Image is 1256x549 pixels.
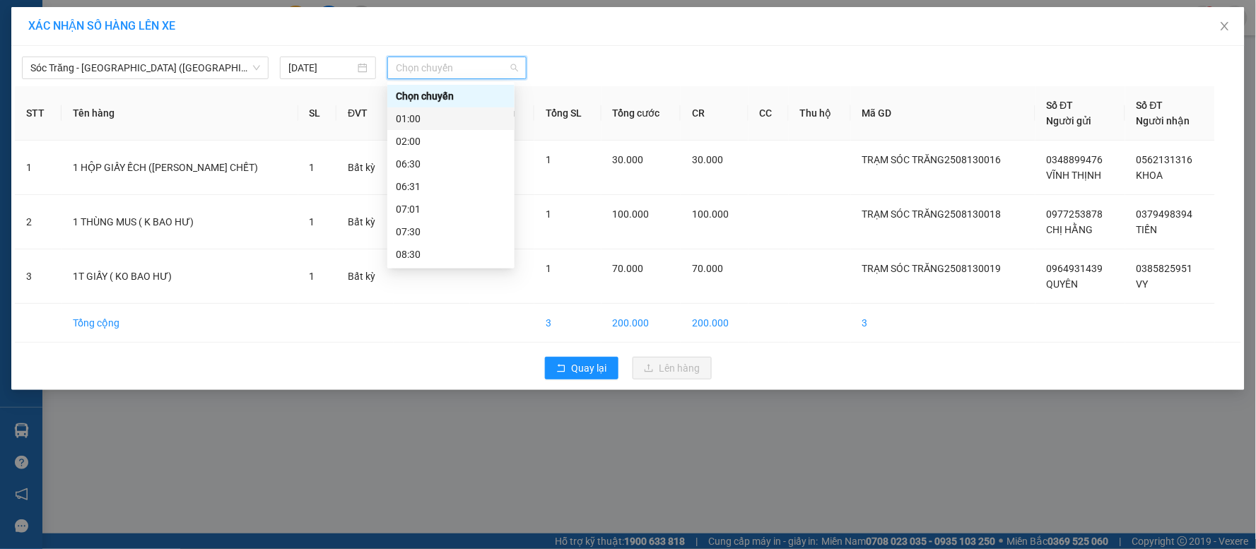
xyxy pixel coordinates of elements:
div: 06:30 [396,156,506,172]
span: 30.000 [613,154,644,165]
td: Bất kỳ [336,195,394,249]
span: 0385825951 [1137,263,1193,274]
span: 1 [310,271,315,282]
td: 2 [15,195,61,249]
span: TRẠM SÓC TRĂNG2508130018 [862,208,1002,220]
td: 200.000 [681,304,749,343]
span: 1 [546,208,551,220]
span: KHOA [1137,170,1163,181]
span: VĨNH THỊNH [1047,170,1102,181]
td: 200.000 [601,304,681,343]
th: Tên hàng [61,86,298,141]
td: 3 [15,249,61,304]
td: Bất kỳ [336,249,394,304]
td: 1T GIẤY ( KO BAO HƯ) [61,249,298,304]
div: 07:01 [396,201,506,217]
span: 1 [546,154,551,165]
div: 06:31 [396,179,506,194]
span: Sóc Trăng - Sài Gòn (Hàng) [30,57,260,78]
th: Mã GD [851,86,1035,141]
th: SL [298,86,337,141]
span: 0562131316 [1137,154,1193,165]
span: Quay lại [572,360,607,376]
th: ĐVT [336,86,394,141]
span: rollback [556,363,566,374]
button: rollbackQuay lại [545,357,618,379]
div: 01:00 [396,111,506,126]
td: Bất kỳ [336,141,394,195]
span: TRẠM SÓC TRĂNG2508130016 [862,154,1002,165]
td: 3 [851,304,1035,343]
td: 1 HỘP GIẤY ẾCH ([PERSON_NAME] CHẾT) [61,141,298,195]
span: 1 [310,162,315,173]
span: TRẠM SÓC TRĂNG2508130019 [862,263,1002,274]
td: Tổng cộng [61,304,298,343]
span: CHỊ HẰNG [1047,224,1093,235]
span: 0964931439 [1047,263,1103,274]
td: 1 THÙNG MUS ( K BAO HƯ) [61,195,298,249]
div: 07:30 [396,224,506,240]
button: Close [1205,7,1245,47]
span: Người gửi [1047,115,1092,126]
span: 30.000 [692,154,723,165]
input: 14/08/2025 [288,60,355,76]
th: CR [681,86,749,141]
div: 02:00 [396,134,506,149]
span: 100.000 [692,208,729,220]
th: STT [15,86,61,141]
span: TIẾN [1137,224,1158,235]
span: 0379498394 [1137,208,1193,220]
span: 100.000 [613,208,650,220]
div: 08:30 [396,247,506,262]
span: 1 [310,216,315,228]
th: Tổng cước [601,86,681,141]
span: Người nhận [1137,115,1190,126]
span: VY [1137,278,1149,290]
span: 1 [546,263,551,274]
td: 3 [534,304,601,343]
th: CC [749,86,789,141]
span: Số ĐT [1137,100,1163,111]
span: 70.000 [692,263,723,274]
span: Chọn chuyến [396,57,518,78]
span: close [1219,20,1231,32]
th: Tổng SL [534,86,601,141]
span: 70.000 [613,263,644,274]
span: 0348899476 [1047,154,1103,165]
td: 1 [15,141,61,195]
span: 0977253878 [1047,208,1103,220]
span: QUYÊN [1047,278,1079,290]
span: Số ĐT [1047,100,1074,111]
div: Chọn chuyến [387,85,515,107]
div: Chọn chuyến [396,88,506,104]
th: Thu hộ [789,86,851,141]
span: XÁC NHẬN SỐ HÀNG LÊN XE [28,19,175,33]
button: uploadLên hàng [633,357,712,379]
